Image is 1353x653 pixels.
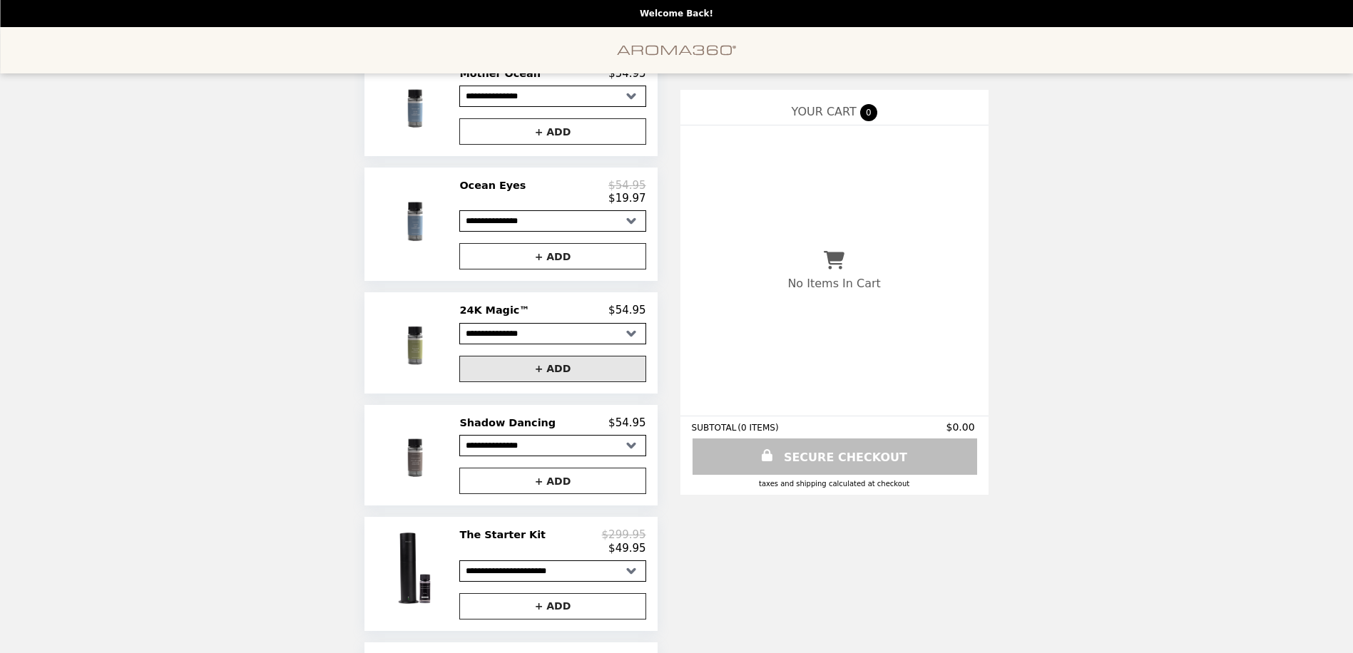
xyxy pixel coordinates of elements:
[860,104,877,121] span: 0
[608,416,646,429] p: $54.95
[787,277,880,290] p: No Items In Cart
[459,528,551,541] h2: The Starter Kit
[608,542,646,555] p: $49.95
[737,423,778,433] span: ( 0 ITEMS )
[640,9,713,19] p: Welcome Back!
[692,480,977,488] div: Taxes and Shipping calculated at checkout
[459,416,561,429] h2: Shadow Dancing
[459,179,531,192] h2: Ocean Eyes
[617,36,737,65] img: Brand Logo
[692,423,738,433] span: SUBTOTAL
[459,560,645,582] select: Select a product variant
[375,304,456,381] img: 24K Magic™
[459,356,645,382] button: + ADD
[375,67,456,145] img: Mother Ocean
[459,435,645,456] select: Select a product variant
[608,192,646,205] p: $19.97
[946,421,977,433] span: $0.00
[374,528,458,608] img: The Starter Kit
[459,86,645,107] select: Select a product variant
[459,593,645,619] button: + ADD
[459,118,645,145] button: + ADD
[374,179,458,259] img: Ocean Eyes
[602,528,646,541] p: $299.95
[791,105,856,118] span: YOUR CART
[459,323,645,344] select: Select a product variant
[459,304,535,317] h2: 24K Magic™
[608,304,646,317] p: $54.95
[608,179,646,192] p: $54.95
[375,416,456,494] img: Shadow Dancing
[459,210,645,232] select: Select a product variant
[459,243,645,269] button: + ADD
[459,468,645,494] button: + ADD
